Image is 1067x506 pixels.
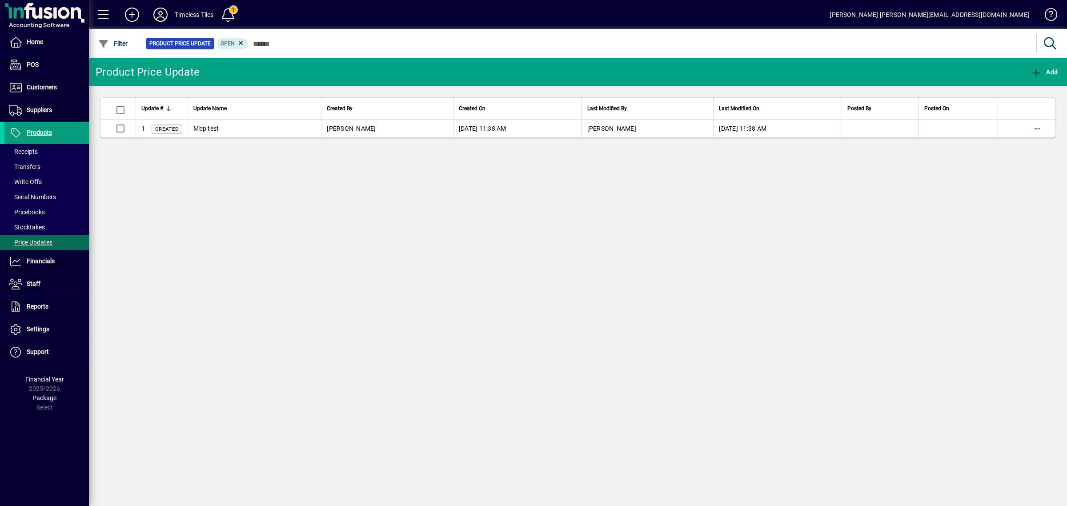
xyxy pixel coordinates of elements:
[193,104,227,113] span: Update Name
[1030,121,1044,136] button: More options
[453,120,582,137] td: [DATE] 11:38 AM
[193,104,316,113] div: Update Name
[25,376,64,383] span: Financial Year
[1029,64,1060,80] button: Add
[830,8,1029,22] div: [PERSON_NAME] [PERSON_NAME][EMAIL_ADDRESS][DOMAIN_NAME]
[27,38,43,45] span: Home
[9,193,56,201] span: Serial Numbers
[9,209,45,216] span: Pricebooks
[924,104,949,113] span: Posted On
[4,205,89,220] a: Pricebooks
[713,120,842,137] td: [DATE] 11:38 AM
[221,40,235,47] span: Open
[146,7,175,23] button: Profile
[587,104,627,113] span: Last Modified By
[719,104,759,113] span: Last Modified On
[9,224,45,231] span: Stocktakes
[4,296,89,318] a: Reports
[1031,68,1058,76] span: Add
[4,189,89,205] a: Serial Numbers
[141,125,145,132] span: 1
[327,104,353,113] span: Created By
[4,144,89,159] a: Receipts
[4,220,89,235] a: Stocktakes
[149,39,211,48] span: Product Price Update
[193,125,219,132] span: Mbp test
[98,40,128,47] span: Filter
[4,31,89,53] a: Home
[9,163,40,170] span: Transfers
[217,38,249,49] mat-chip: Open Status: Open
[27,303,48,310] span: Reports
[4,54,89,76] a: POS
[27,84,57,91] span: Customers
[141,104,182,113] div: Update #
[155,126,179,132] span: Created
[32,394,56,402] span: Package
[327,125,376,132] span: [PERSON_NAME]
[27,348,49,355] span: Support
[4,99,89,121] a: Suppliers
[175,8,213,22] div: Timeless Tiles
[27,257,55,265] span: Financials
[9,178,42,185] span: Write Offs
[4,273,89,295] a: Staff
[1038,2,1056,31] a: Knowledge Base
[27,129,52,136] span: Products
[27,106,52,113] span: Suppliers
[459,104,485,113] span: Created On
[27,280,40,287] span: Staff
[4,318,89,341] a: Settings
[4,159,89,174] a: Transfers
[96,65,200,79] div: Product Price Update
[582,120,714,137] td: [PERSON_NAME]
[4,341,89,363] a: Support
[96,36,130,52] button: Filter
[118,7,146,23] button: Add
[4,76,89,99] a: Customers
[4,174,89,189] a: Write Offs
[141,104,163,113] span: Update #
[27,61,39,68] span: POS
[9,239,52,246] span: Price Updates
[4,235,89,250] a: Price Updates
[4,250,89,273] a: Financials
[847,104,871,113] span: Posted By
[9,148,38,155] span: Receipts
[27,325,49,333] span: Settings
